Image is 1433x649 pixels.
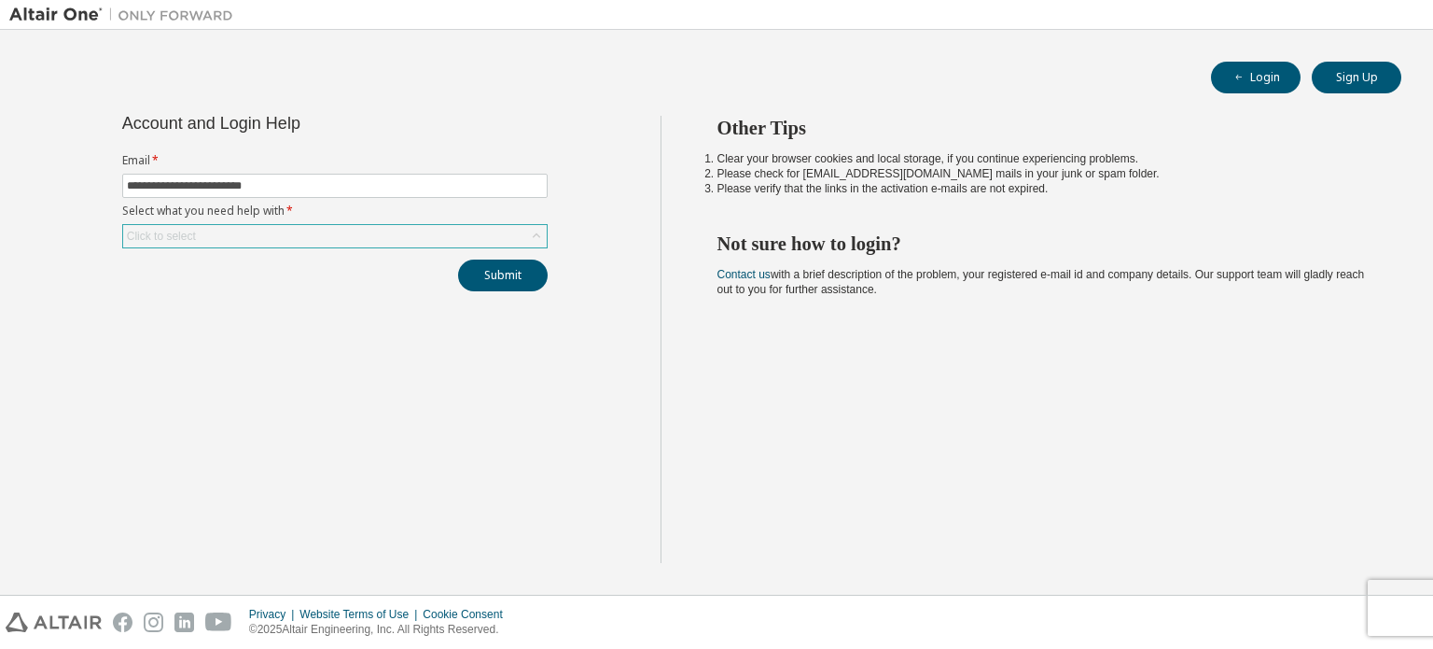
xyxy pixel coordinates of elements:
[174,613,194,632] img: linkedin.svg
[127,229,196,244] div: Click to select
[6,613,102,632] img: altair_logo.svg
[144,613,163,632] img: instagram.svg
[423,607,513,622] div: Cookie Consent
[113,613,132,632] img: facebook.svg
[122,153,548,168] label: Email
[717,232,1369,256] h2: Not sure how to login?
[1211,62,1301,93] button: Login
[1312,62,1401,93] button: Sign Up
[458,260,548,291] button: Submit
[717,181,1369,196] li: Please verify that the links in the activation e-mails are not expired.
[717,166,1369,181] li: Please check for [EMAIL_ADDRESS][DOMAIN_NAME] mails in your junk or spam folder.
[249,607,299,622] div: Privacy
[249,622,514,638] p: © 2025 Altair Engineering, Inc. All Rights Reserved.
[717,116,1369,140] h2: Other Tips
[122,116,463,131] div: Account and Login Help
[123,225,547,247] div: Click to select
[122,204,548,219] label: Select what you need help with
[299,607,423,622] div: Website Terms of Use
[9,6,243,24] img: Altair One
[717,268,1365,296] span: with a brief description of the problem, your registered e-mail id and company details. Our suppo...
[205,613,232,632] img: youtube.svg
[717,268,771,281] a: Contact us
[717,151,1369,166] li: Clear your browser cookies and local storage, if you continue experiencing problems.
